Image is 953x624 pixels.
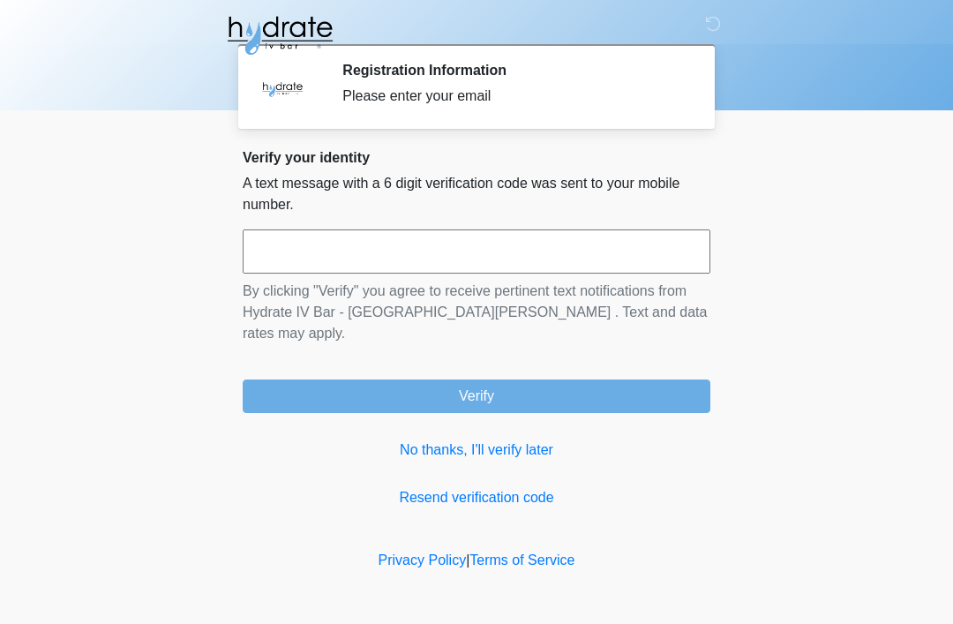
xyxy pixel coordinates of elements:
p: By clicking "Verify" you agree to receive pertinent text notifications from Hydrate IV Bar - [GEO... [243,281,710,344]
img: Hydrate IV Bar - Fort Collins Logo [225,13,334,57]
a: Resend verification code [243,487,710,508]
div: Please enter your email [342,86,684,107]
h2: Verify your identity [243,149,710,166]
p: A text message with a 6 digit verification code was sent to your mobile number. [243,173,710,215]
a: No thanks, I'll verify later [243,440,710,461]
a: | [466,553,469,568]
a: Privacy Policy [379,553,467,568]
a: Terms of Service [469,553,574,568]
button: Verify [243,380,710,413]
img: Agent Avatar [256,62,309,115]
